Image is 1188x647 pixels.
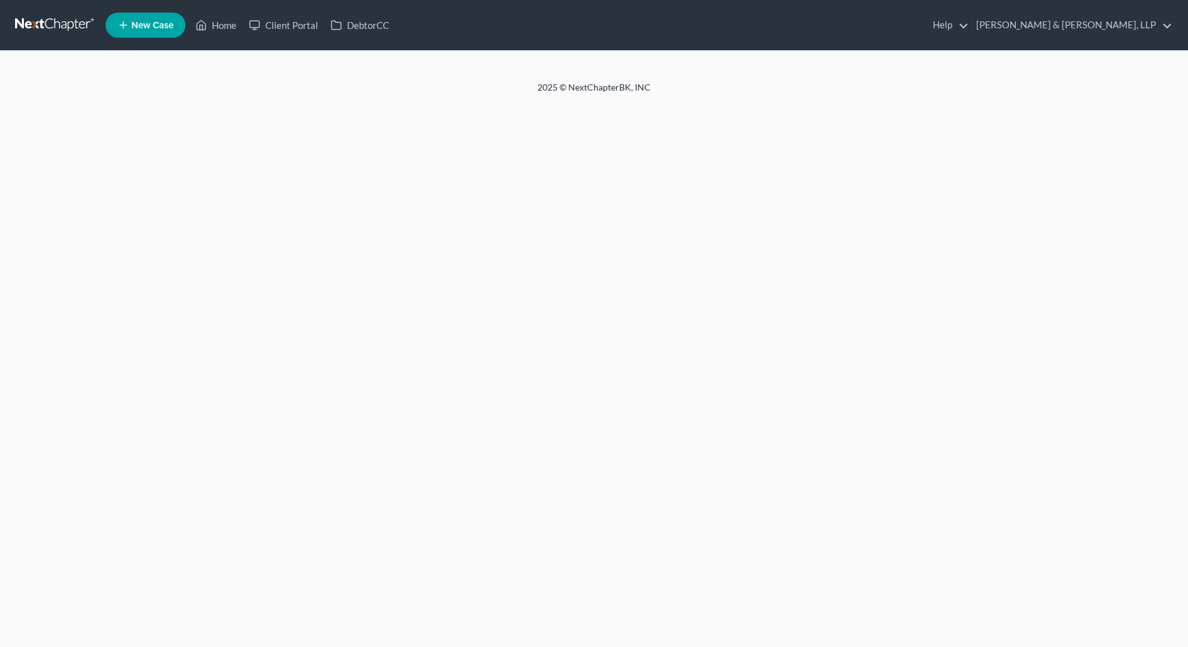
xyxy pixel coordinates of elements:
[927,14,969,36] a: Help
[970,14,1172,36] a: [PERSON_NAME] & [PERSON_NAME], LLP
[189,14,243,36] a: Home
[236,81,952,104] div: 2025 © NextChapterBK, INC
[324,14,395,36] a: DebtorCC
[106,13,185,38] new-legal-case-button: New Case
[243,14,324,36] a: Client Portal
